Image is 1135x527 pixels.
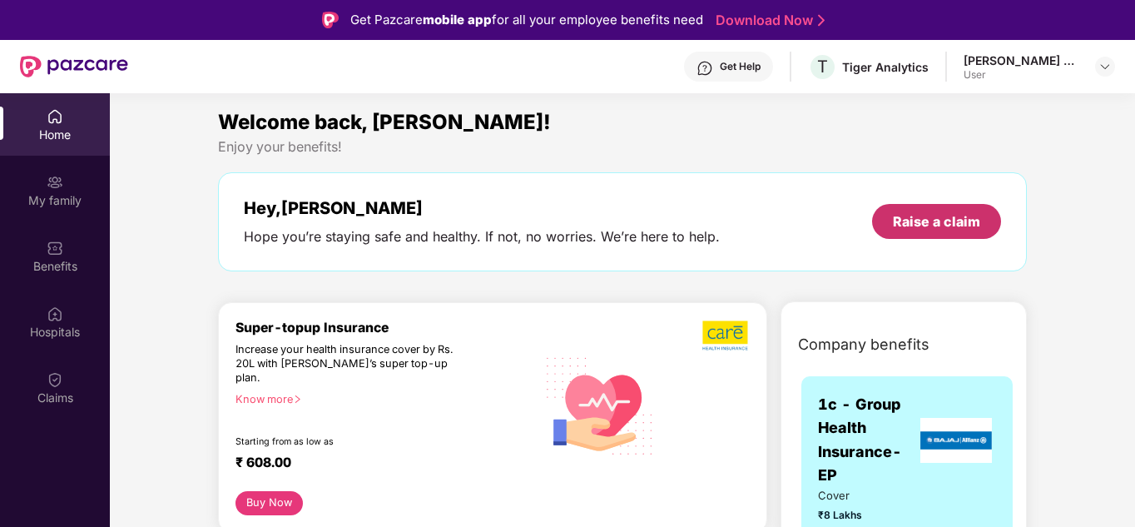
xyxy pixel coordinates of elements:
[218,110,551,134] span: Welcome back, [PERSON_NAME]!
[47,108,63,125] img: svg+xml;base64,PHN2ZyBpZD0iSG9tZSIgeG1sbnM9Imh0dHA6Ly93d3cudzMub3JnLzIwMDAvc3ZnIiB3aWR0aD0iMjAiIG...
[720,60,761,73] div: Get Help
[47,371,63,388] img: svg+xml;base64,PHN2ZyBpZD0iQ2xhaW0iIHhtbG5zPSJodHRwOi8vd3d3LnczLm9yZy8yMDAwL3N2ZyIgd2lkdGg9IjIwIi...
[536,340,665,470] img: svg+xml;base64,PHN2ZyB4bWxucz0iaHR0cDovL3d3dy53My5vcmcvMjAwMC9zdmciIHhtbG5zOnhsaW5rPSJodHRwOi8vd3...
[818,393,916,487] span: 1c - Group Health Insurance-EP
[696,60,713,77] img: svg+xml;base64,PHN2ZyBpZD0iSGVscC0zMngzMiIgeG1sbnM9Imh0dHA6Ly93d3cudzMub3JnLzIwMDAvc3ZnIiB3aWR0aD...
[817,57,828,77] span: T
[235,491,303,515] button: Buy Now
[964,52,1080,68] div: [PERSON_NAME] Manjappurai
[798,333,929,356] span: Company benefits
[818,487,896,505] span: Cover
[423,12,492,27] strong: mobile app
[293,395,302,404] span: right
[218,138,1027,156] div: Enjoy your benefits!
[235,436,465,448] div: Starting from as low as
[702,320,750,351] img: b5dec4f62d2307b9de63beb79f102df3.png
[235,455,519,475] div: ₹ 608.00
[47,174,63,191] img: svg+xml;base64,PHN2ZyB3aWR0aD0iMjAiIGhlaWdodD0iMjAiIHZpZXdCb3g9IjAgMCAyMCAyMCIgZmlsbD0ibm9uZSIgeG...
[235,393,526,405] div: Know more
[893,212,980,231] div: Raise a claim
[20,56,128,77] img: New Pazcare Logo
[244,228,720,246] div: Hope you’re staying safe and healthy. If not, no worries. We’re here to help.
[818,507,896,523] span: ₹8 Lakhs
[244,198,720,218] div: Hey, [PERSON_NAME]
[350,10,703,30] div: Get Pazcare for all your employee benefits need
[716,12,820,29] a: Download Now
[818,12,825,29] img: Stroke
[235,320,536,336] div: Super-topup Insurance
[322,12,339,28] img: Logo
[47,306,63,322] img: svg+xml;base64,PHN2ZyBpZD0iSG9zcGl0YWxzIiB4bWxucz0iaHR0cDovL3d3dy53My5vcmcvMjAwMC9zdmciIHdpZHRoPS...
[920,418,992,463] img: insurerLogo
[235,343,463,385] div: Increase your health insurance cover by Rs. 20L with [PERSON_NAME]’s super top-up plan.
[964,68,1080,82] div: User
[1098,60,1112,73] img: svg+xml;base64,PHN2ZyBpZD0iRHJvcGRvd24tMzJ4MzIiIHhtbG5zPSJodHRwOi8vd3d3LnczLm9yZy8yMDAwL3N2ZyIgd2...
[842,59,929,75] div: Tiger Analytics
[47,240,63,256] img: svg+xml;base64,PHN2ZyBpZD0iQmVuZWZpdHMiIHhtbG5zPSJodHRwOi8vd3d3LnczLm9yZy8yMDAwL3N2ZyIgd2lkdGg9Ij...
